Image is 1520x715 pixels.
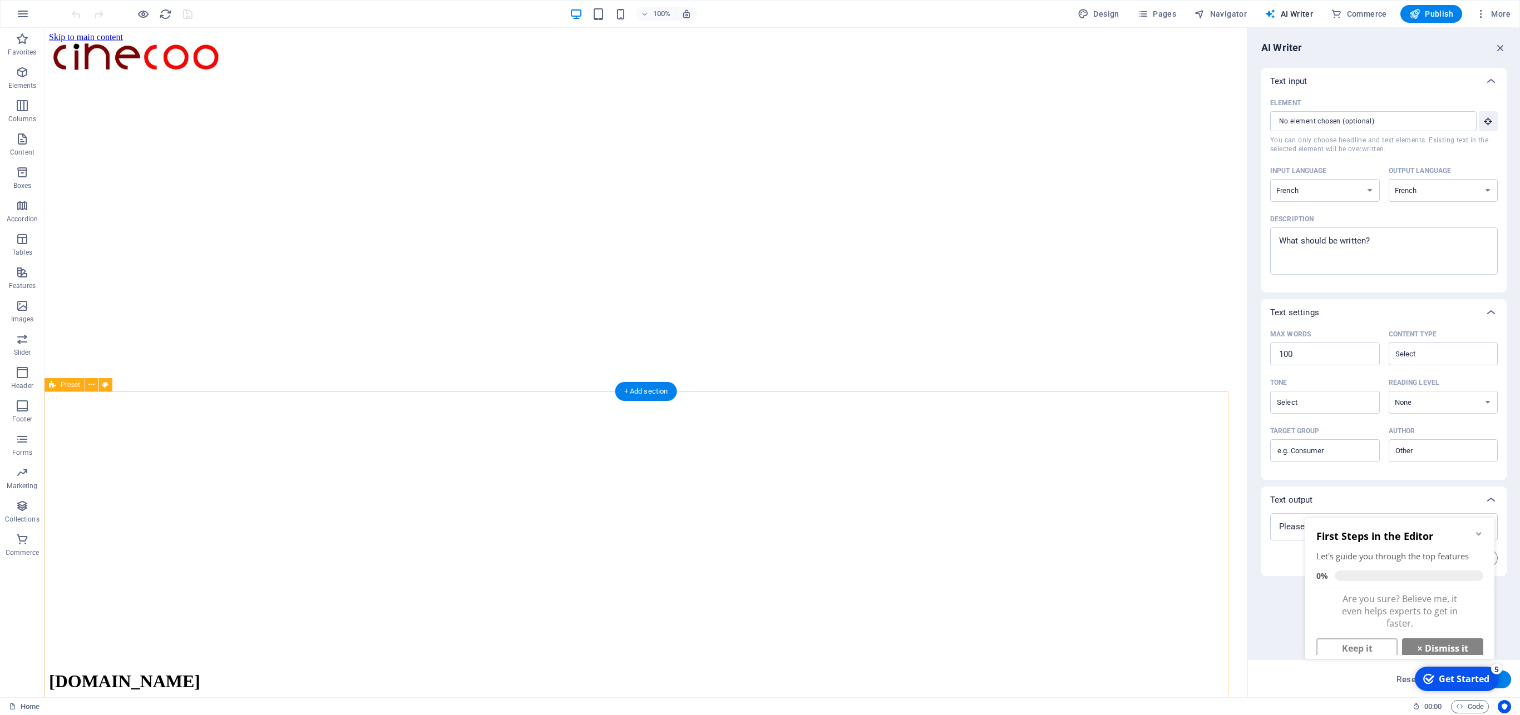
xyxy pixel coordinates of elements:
[8,115,36,123] p: Columns
[1261,68,1507,95] div: Text input
[159,7,172,21] button: reload
[1389,166,1452,175] p: Output language
[1432,702,1434,711] span: :
[1270,378,1287,387] p: Tone
[1475,8,1511,19] span: More
[10,148,34,157] p: Content
[159,8,172,21] i: Reload page
[12,415,32,424] p: Footer
[7,215,38,224] p: Accordion
[1261,486,1507,513] div: Text output
[1389,330,1437,339] p: Content type
[101,132,182,152] a: × Dismiss it
[174,23,182,32] div: Minimize checklist
[1276,233,1492,269] textarea: Description
[1270,494,1313,505] p: Text output
[7,481,37,490] p: Marketing
[1270,307,1319,318] p: Text settings
[138,167,189,179] div: Get Started
[16,132,97,152] a: Keep it
[5,515,39,524] p: Collections
[116,138,121,147] strong: ×
[11,315,34,324] p: Images
[1265,8,1313,19] span: AI Writer
[1270,166,1327,175] p: Input language
[11,381,33,390] p: Header
[16,44,182,56] div: Let's guide you through the top features
[1389,391,1498,414] select: Reading level
[1389,378,1439,387] p: Reading level
[14,348,31,357] p: Slider
[4,4,78,14] a: Skip to main content
[1261,326,1507,480] div: Text settings
[1451,700,1489,713] button: Code
[1078,8,1119,19] span: Design
[1392,443,1477,459] input: AuthorClear
[6,548,39,557] p: Commerce
[16,64,34,75] span: 0%
[1471,5,1515,23] button: More
[13,181,32,190] p: Boxes
[1479,111,1498,131] button: ElementYou can only choose headline and text elements. Existing text in the selected element will...
[1498,700,1511,713] button: Usercentrics
[1190,5,1251,23] button: Navigator
[8,48,36,57] p: Favorites
[1331,8,1387,19] span: Commerce
[1409,8,1453,19] span: Publish
[1261,95,1507,292] div: Text input
[9,281,36,290] p: Features
[1270,136,1498,153] span: You can only choose headline and text elements. Existing text in the selected element will be ove...
[61,381,80,388] span: Preset
[1456,700,1484,713] span: Code
[1400,5,1462,23] button: Publish
[1133,5,1181,23] button: Pages
[190,157,201,168] div: 5
[1261,299,1507,326] div: Text settings
[1326,5,1391,23] button: Commerce
[1261,513,1507,576] div: Text output
[1270,76,1307,87] p: Text input
[1270,111,1469,131] input: ElementYou can only choose headline and text elements. Existing text in the selected element will...
[136,7,150,21] button: Click here to leave preview mode and continue editing
[1389,179,1498,202] select: Output language
[636,7,675,21] button: 100%
[1392,346,1477,362] input: Content typeClear
[1413,700,1442,713] h6: Session time
[1424,700,1442,713] span: 00 00
[1270,215,1314,224] p: Description
[1270,98,1301,107] p: Element
[1261,41,1302,54] h6: AI Writer
[9,700,40,713] a: Click to cancel selection. Double-click to open Pages
[1194,8,1247,19] span: Navigator
[1270,343,1380,365] input: Max words
[8,81,37,90] p: Elements
[12,248,32,257] p: Tables
[1270,442,1380,460] input: Target group
[1270,330,1311,339] p: Max words
[1270,179,1380,202] select: Input language
[1137,8,1176,19] span: Pages
[615,382,677,401] div: + Add section
[682,9,692,19] i: On resize automatically adjust zoom level to fit chosen device.
[653,7,670,21] h6: 100%
[1389,426,1415,435] p: Author
[1073,5,1124,23] button: Design
[16,23,182,37] h2: First Steps in the Editor
[4,82,194,128] div: Are you sure? Believe me, it even helps experts to get in faster.
[12,448,32,457] p: Forms
[1260,5,1317,23] button: AI Writer
[114,161,198,185] div: Get Started 5 items remaining, 0% complete
[1274,394,1358,410] input: ToneClear
[1270,426,1319,435] p: Target group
